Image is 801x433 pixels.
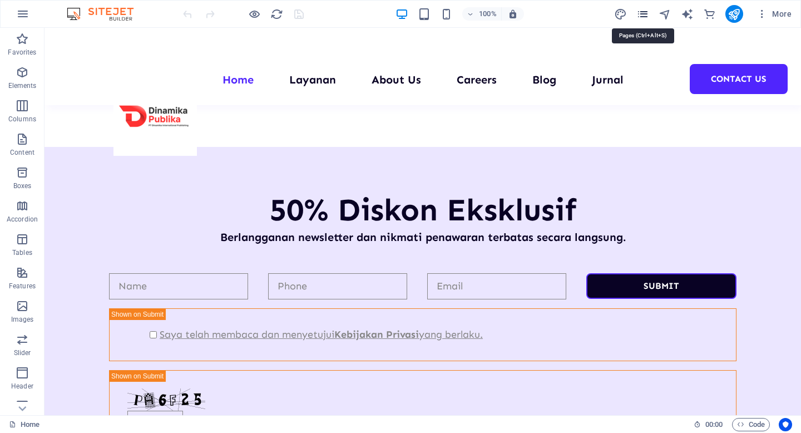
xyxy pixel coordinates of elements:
button: design [614,7,627,21]
p: Elements [8,81,37,90]
i: Reload page [270,8,283,21]
i: Design (Ctrl+Alt+Y) [614,8,627,21]
h6: 100% [479,7,497,21]
p: Accordion [7,215,38,224]
span: Code [737,418,765,431]
p: Columns [8,115,36,124]
button: pages [636,7,650,21]
i: On resize automatically adjust zoom level to fit chosen device. [508,9,518,19]
p: Boxes [13,181,32,190]
a: Click to cancel selection. Double-click to open Pages [9,418,39,431]
button: publish [725,5,743,23]
p: Header [11,382,33,391]
p: Favorites [8,48,36,57]
button: 100% [462,7,502,21]
button: navigator [659,7,672,21]
img: Editor Logo [64,7,147,21]
span: 00 00 [705,418,723,431]
p: Features [9,282,36,291]
p: Slider [14,348,31,357]
button: reload [270,7,283,21]
button: Code [732,418,770,431]
button: text_generator [681,7,694,21]
h6: Session time [694,418,723,431]
span: : [713,420,715,429]
span: More [756,8,792,19]
button: More [752,5,796,23]
p: Images [11,315,34,324]
p: Content [10,148,34,157]
button: commerce [703,7,716,21]
button: Click here to leave preview mode and continue editing [248,7,261,21]
p: Tables [12,248,32,257]
button: Usercentrics [779,418,792,431]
